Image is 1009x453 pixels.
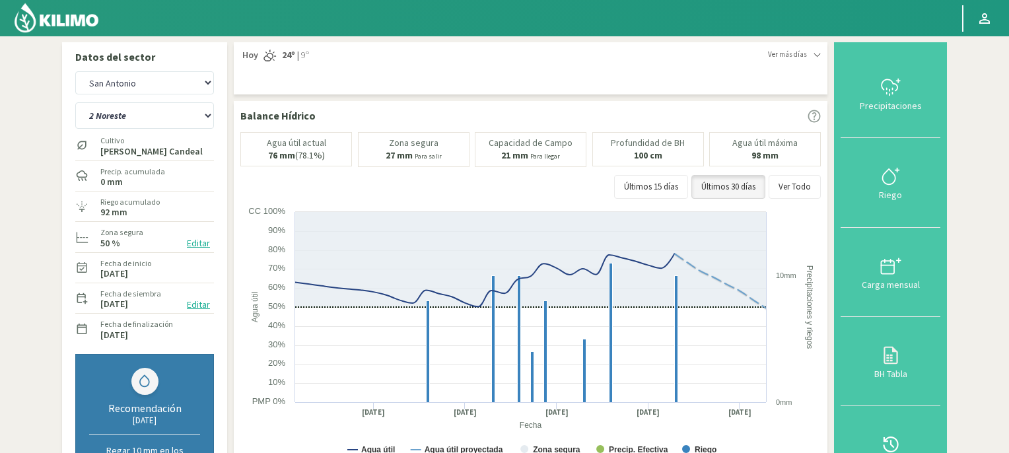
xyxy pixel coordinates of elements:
p: Agua útil actual [267,138,326,148]
p: Capacidad de Campo [489,138,573,148]
text: 90% [268,225,285,235]
small: Para salir [415,152,442,160]
label: Zona segura [100,226,143,238]
div: Riego [845,190,936,199]
text: 10% [268,377,285,387]
b: 100 cm [634,149,662,161]
text: [DATE] [637,407,660,417]
b: 76 mm [268,149,295,161]
div: [DATE] [89,415,200,426]
button: Carga mensual [841,228,940,317]
b: 27 mm [386,149,413,161]
button: BH Tabla [841,317,940,406]
label: Fecha de inicio [100,258,151,269]
button: Precipitaciones [841,49,940,138]
p: (78.1%) [268,151,325,160]
text: Precipitaciones y riegos [805,265,814,349]
label: 92 mm [100,208,127,217]
text: Agua útil [250,291,260,322]
text: 60% [268,282,285,292]
span: Hoy [240,49,258,62]
div: BH Tabla [845,369,936,378]
span: | [297,49,299,62]
button: Editar [183,236,214,251]
label: 0 mm [100,178,123,186]
label: Fecha de siembra [100,288,161,300]
text: Fecha [520,421,542,430]
p: Profundidad de BH [611,138,685,148]
button: Últimos 15 días [614,175,688,199]
label: [DATE] [100,300,128,308]
small: Para llegar [530,152,560,160]
text: [DATE] [362,407,385,417]
text: PMP 0% [252,396,286,406]
span: 9º [299,49,309,62]
button: Ver Todo [769,175,821,199]
label: [PERSON_NAME] Candeal [100,147,203,156]
label: Riego acumulado [100,196,160,208]
text: 80% [268,244,285,254]
label: Fecha de finalización [100,318,173,330]
text: 70% [268,263,285,273]
text: 40% [268,320,285,330]
text: 30% [268,339,285,349]
div: Carga mensual [845,280,936,289]
img: Kilimo [13,2,100,34]
text: [DATE] [454,407,477,417]
label: [DATE] [100,331,128,339]
strong: 24º [282,49,295,61]
button: Riego [841,138,940,227]
label: [DATE] [100,269,128,278]
div: Recomendación [89,401,200,415]
span: Ver más días [768,49,807,60]
p: Agua útil máxima [732,138,798,148]
text: CC 100% [248,206,285,216]
text: 20% [268,358,285,368]
text: 50% [268,301,285,311]
b: 21 mm [501,149,528,161]
p: Datos del sector [75,49,214,65]
b: 98 mm [751,149,779,161]
p: Zona segura [389,138,438,148]
text: [DATE] [545,407,569,417]
text: 0mm [776,398,792,406]
text: 10mm [776,271,796,279]
button: Editar [183,297,214,312]
text: [DATE] [728,407,751,417]
label: 50 % [100,239,120,248]
p: Balance Hídrico [240,108,316,123]
label: Cultivo [100,135,203,147]
button: Últimos 30 días [691,175,765,199]
div: Precipitaciones [845,101,936,110]
label: Precip. acumulada [100,166,165,178]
